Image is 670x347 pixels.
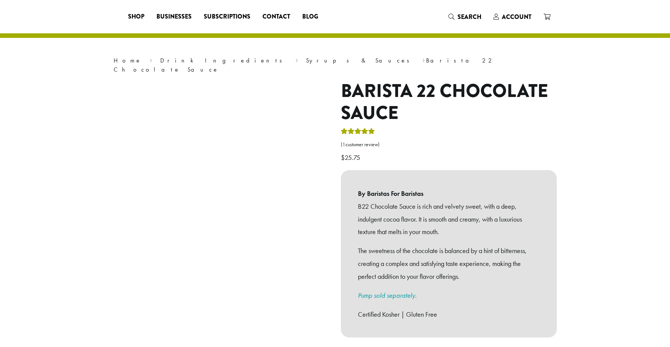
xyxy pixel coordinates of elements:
[341,127,375,138] div: Rated 5.00 out of 5
[341,153,362,162] bdi: 25.75
[128,12,144,22] span: Shop
[487,11,537,23] a: Account
[302,12,318,22] span: Blog
[160,56,287,64] a: Drink Ingredients
[204,12,250,22] span: Subscriptions
[502,13,531,21] span: Account
[295,53,298,65] span: ›
[358,308,540,321] p: Certified Kosher | Gluten Free
[358,200,540,238] p: B22 Chocolate Sauce is rich and velvety sweet, with a deep, indulgent cocoa flavor. It is smooth ...
[458,13,481,21] span: Search
[341,141,557,148] a: (1customer review)
[358,244,540,283] p: The sweetness of the chocolate is balanced by a hint of bitterness, creating a complex and satisf...
[198,11,256,23] a: Subscriptions
[114,56,557,74] nav: Breadcrumb
[342,141,345,148] span: 1
[262,12,290,22] span: Contact
[422,53,425,65] span: ›
[296,11,324,23] a: Blog
[156,12,192,22] span: Businesses
[306,56,414,64] a: Syrups & Sauces
[150,53,152,65] span: ›
[358,187,540,200] b: By Baristas For Baristas
[256,11,296,23] a: Contact
[122,11,150,23] a: Shop
[114,56,142,64] a: Home
[150,11,198,23] a: Businesses
[341,80,557,124] h1: Barista 22 Chocolate Sauce
[358,291,417,300] a: Pump sold separately.
[341,153,345,162] span: $
[442,11,487,23] a: Search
